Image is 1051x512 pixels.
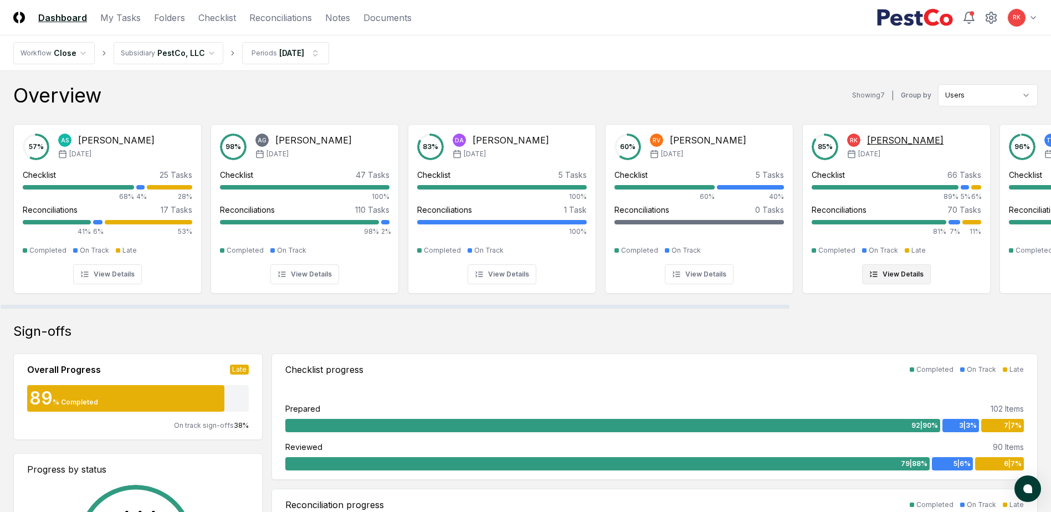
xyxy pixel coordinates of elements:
span: 3 | 3 % [959,421,977,431]
span: AG [258,136,266,145]
div: Checklist [1009,169,1042,181]
a: Folders [154,11,185,24]
span: AS [61,136,69,145]
div: Completed [916,365,953,375]
div: [PERSON_NAME] [275,134,352,147]
button: View Details [270,264,339,284]
div: Late [911,245,926,255]
img: Logo [13,12,25,23]
button: View Details [73,264,142,284]
div: On Track [80,245,109,255]
div: 25 Tasks [160,169,192,181]
div: On Track [967,365,996,375]
img: PestCo logo [876,9,953,27]
div: Checklist [220,169,253,181]
div: Reconciliations [417,204,472,216]
a: Checklist [198,11,236,24]
div: 47 Tasks [356,169,389,181]
div: Periods [252,48,277,58]
a: Checklist progressCompletedOn TrackLatePrepared102 Items92|90%3|3%7|7%Reviewed90 Items79|88%5|6%6|7% [271,354,1038,480]
div: Completed [818,245,855,255]
span: RK [850,136,858,145]
div: 2% [381,227,389,237]
div: Prepared [285,403,320,414]
div: Completed [424,245,461,255]
div: Reconciliations [614,204,669,216]
div: Late [122,245,137,255]
div: 110 Tasks [355,204,389,216]
div: Showing 7 [852,90,885,100]
div: 6% [93,227,103,237]
div: | [891,90,894,101]
div: Progress by status [27,463,249,476]
div: Late [1009,365,1024,375]
div: 81% [812,227,946,237]
button: View Details [862,264,931,284]
div: 98% [220,227,379,237]
div: [PERSON_NAME] [78,134,155,147]
div: 0 Tasks [755,204,784,216]
div: 6% [971,192,981,202]
a: My Tasks [100,11,141,24]
div: 41% [23,227,91,237]
span: 92 | 90 % [911,421,938,431]
div: On Track [869,245,898,255]
div: On Track [277,245,306,255]
button: atlas-launcher [1014,475,1041,502]
a: 98%AG[PERSON_NAME][DATE]Checklist47 Tasks100%Reconciliations110 Tasks98%2%CompletedOn TrackView D... [211,115,399,294]
a: Documents [363,11,412,24]
div: Checklist [614,169,648,181]
div: 40% [717,192,784,202]
span: On track sign-offs [174,421,234,429]
span: [DATE] [858,149,880,159]
span: [DATE] [266,149,289,159]
div: Checklist [23,169,56,181]
span: 5 | 6 % [953,459,971,469]
span: DA [455,136,464,145]
span: 79 | 88 % [901,459,927,469]
div: Reconciliations [23,204,78,216]
div: [DATE] [279,47,304,59]
div: 100% [417,227,587,237]
div: Checklist [812,169,845,181]
div: Reconciliation progress [285,498,384,511]
div: Completed [916,500,953,510]
div: Checklist progress [285,363,363,376]
button: View Details [468,264,536,284]
div: Completed [227,245,264,255]
div: Workflow [20,48,52,58]
span: [DATE] [661,149,683,159]
div: Checklist [417,169,450,181]
div: 5% [961,192,969,202]
div: 1 Task [564,204,587,216]
div: 68% [23,192,134,202]
div: Sign-offs [13,322,1038,340]
div: % Completed [53,397,98,407]
button: View Details [665,264,734,284]
div: 70 Tasks [947,204,981,216]
span: RK [1013,13,1021,22]
div: 4% [136,192,145,202]
div: Subsidiary [121,48,155,58]
div: 89% [812,192,958,202]
label: Group by [901,92,931,99]
div: 60% [614,192,715,202]
div: 7% [949,227,960,237]
div: 89 [27,390,53,407]
div: Reconciliations [812,204,867,216]
div: Completed [621,245,658,255]
button: Periods[DATE] [242,42,329,64]
div: Overview [13,84,101,106]
div: Late [1009,500,1024,510]
span: 6 | 7 % [1004,459,1022,469]
div: On Track [474,245,504,255]
a: 57%AS[PERSON_NAME][DATE]Checklist25 Tasks68%4%28%Reconciliations17 Tasks41%6%53%CompletedOn Track... [13,115,202,294]
span: [DATE] [464,149,486,159]
div: 17 Tasks [161,204,192,216]
a: Dashboard [38,11,87,24]
div: Late [230,365,249,375]
div: Reconciliations [220,204,275,216]
span: [DATE] [69,149,91,159]
button: RK [1007,8,1027,28]
div: 66 Tasks [947,169,981,181]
